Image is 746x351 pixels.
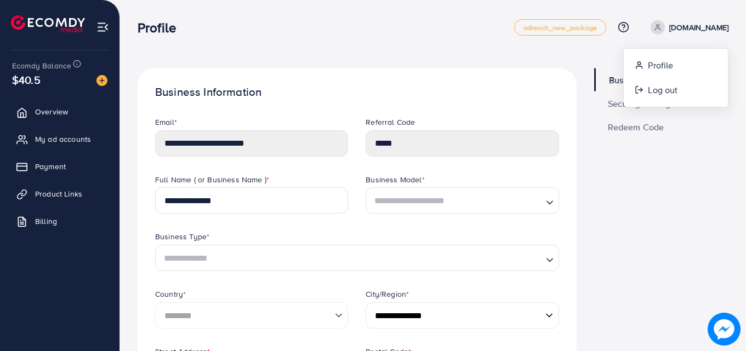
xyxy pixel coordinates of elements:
div: Search for option [155,245,559,271]
input: Search for option [160,250,542,267]
span: Payment [35,161,66,172]
span: Profile [648,59,673,72]
a: Product Links [8,183,111,205]
label: Business Type [155,231,209,242]
h1: Business Information [155,85,559,99]
label: Full Name ( or Business Name ) [155,174,269,185]
input: Search for option [371,193,541,210]
label: Email [155,117,177,128]
ul: [DOMAIN_NAME] [623,48,728,107]
img: image [709,314,739,344]
span: Log out [648,83,677,96]
span: Ecomdy Balance [12,60,71,71]
a: [DOMAIN_NAME] [646,20,728,34]
span: Security Setting [608,99,671,108]
label: Referral Code [366,117,415,128]
span: Redeem Code [608,123,664,131]
label: City/Region [366,289,409,300]
img: image [96,75,107,86]
img: logo [11,15,85,32]
label: Country [155,289,186,300]
span: $40.5 [11,64,42,96]
label: Business Model [366,174,424,185]
a: Payment [8,156,111,177]
span: Overview [35,106,68,117]
span: Product Links [35,188,82,199]
a: Billing [8,210,111,232]
h3: Profile [138,20,185,36]
img: menu [96,21,109,33]
span: My ad accounts [35,134,91,145]
div: Search for option [366,187,559,214]
span: Billing [35,216,57,227]
a: Overview [8,101,111,123]
a: adreach_new_package [514,19,606,36]
p: [DOMAIN_NAME] [669,21,728,34]
a: My ad accounts [8,128,111,150]
span: Business Information [609,76,691,84]
span: adreach_new_package [523,24,597,31]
